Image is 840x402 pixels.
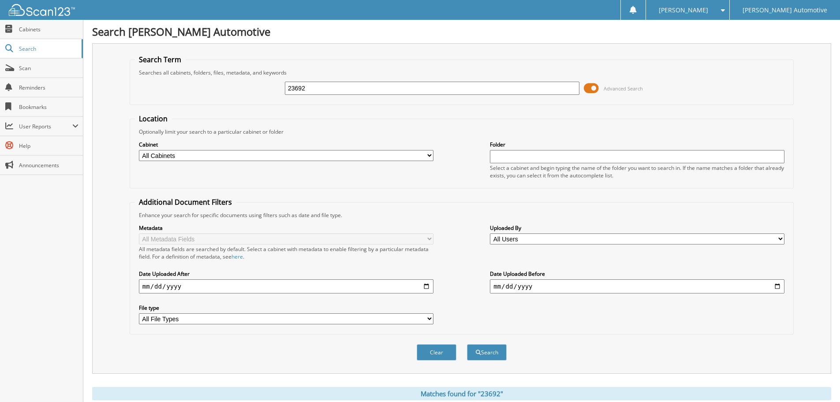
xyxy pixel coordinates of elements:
[231,253,243,260] a: here
[139,304,433,312] label: File type
[490,224,784,232] label: Uploaded By
[19,84,78,91] span: Reminders
[19,142,78,150] span: Help
[134,114,172,124] legend: Location
[9,4,75,16] img: scan123-logo-white.svg
[19,64,78,72] span: Scan
[139,279,433,293] input: start
[92,387,831,400] div: Matches found for "23692"
[92,24,831,39] h1: Search [PERSON_NAME] Automotive
[19,26,78,33] span: Cabinets
[417,344,456,361] button: Clear
[19,162,78,169] span: Announcements
[134,128,789,135] div: Optionally limit your search to a particular cabinet or folder
[139,224,433,232] label: Metadata
[490,164,784,179] div: Select a cabinet and begin typing the name of the folder you want to search in. If the name match...
[19,123,72,130] span: User Reports
[134,69,789,76] div: Searches all cabinets, folders, files, metadata, and keywords
[490,141,784,148] label: Folder
[134,197,236,207] legend: Additional Document Filters
[659,8,708,13] span: [PERSON_NAME]
[743,8,827,13] span: [PERSON_NAME] Automotive
[467,344,507,361] button: Search
[134,55,186,64] legend: Search Term
[139,270,433,278] label: Date Uploaded After
[19,45,77,53] span: Search
[19,103,78,111] span: Bookmarks
[604,85,643,92] span: Advanced Search
[139,245,433,260] div: All metadata fields are searched by default. Select a cabinet with metadata to enable filtering b...
[139,141,433,148] label: Cabinet
[490,279,784,293] input: end
[490,270,784,278] label: Date Uploaded Before
[134,211,789,219] div: Enhance your search for specific documents using filters such as date and file type.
